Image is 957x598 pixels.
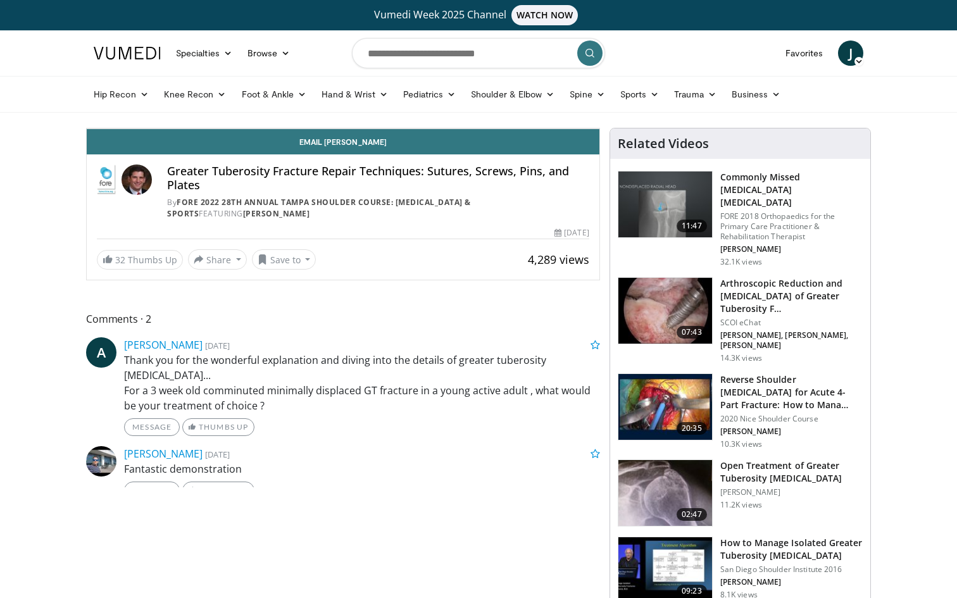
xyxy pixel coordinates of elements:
[618,171,712,237] img: b2c65235-e098-4cd2-ab0f-914df5e3e270.150x105_q85_crop-smart_upscale.jpg
[677,220,707,232] span: 11:47
[618,459,863,526] a: 02:47 Open Treatment of Greater Tuberosity [MEDICAL_DATA] [PERSON_NAME] 11.2K views
[720,427,863,437] p: [PERSON_NAME]
[463,82,562,107] a: Shoulder & Elbow
[86,337,116,368] a: A
[720,330,863,351] p: [PERSON_NAME], [PERSON_NAME], [PERSON_NAME]
[86,446,116,477] img: Avatar
[720,459,863,485] h3: Open Treatment of Greater Tuberosity [MEDICAL_DATA]
[124,352,600,413] p: Thank you for the wonderful explanation and diving into the details of greater tuberosity [MEDICA...
[720,487,863,497] p: [PERSON_NAME]
[720,439,762,449] p: 10.3K views
[838,40,863,66] a: J
[182,418,254,436] a: Thumbs Up
[666,82,724,107] a: Trauma
[188,249,247,270] button: Share
[396,82,463,107] a: Pediatrics
[167,165,589,192] h4: Greater Tuberosity Fracture Repair Techniques: Sutures, Screws, Pins, and Plates
[167,197,471,219] a: FORE 2022 28th Annual Tampa Shoulder Course: [MEDICAL_DATA] & Sports
[94,47,161,59] img: VuMedi Logo
[720,244,863,254] p: [PERSON_NAME]
[352,38,605,68] input: Search topics, interventions
[240,40,298,66] a: Browse
[618,136,709,151] h4: Related Videos
[724,82,789,107] a: Business
[618,171,863,267] a: 11:47 Commonly Missed [MEDICAL_DATA] [MEDICAL_DATA] FORE 2018 Orthopaedics for the Primary Care P...
[86,311,600,327] span: Comments 2
[314,82,396,107] a: Hand & Wrist
[720,257,762,267] p: 32.1K views
[778,40,830,66] a: Favorites
[720,500,762,510] p: 11.2K views
[677,508,707,521] span: 02:47
[720,171,863,209] h3: Commonly Missed [MEDICAL_DATA] [MEDICAL_DATA]
[205,449,230,460] small: [DATE]
[243,208,310,219] a: [PERSON_NAME]
[618,373,863,449] a: 20:35 Reverse Shoulder [MEDICAL_DATA] for Acute 4-Part Fracture: How to Mana… 2020 Nice Shoulder ...
[677,585,707,597] span: 09:23
[677,422,707,435] span: 20:35
[511,5,579,25] span: WATCH NOW
[720,353,762,363] p: 14.3K views
[167,197,589,220] div: By FEATURING
[168,40,240,66] a: Specialties
[528,252,589,267] span: 4,289 views
[720,414,863,424] p: 2020 Nice Shoulder Course
[677,326,707,339] span: 07:43
[720,537,863,562] h3: How to Manage Isolated Greater Tuberosity [MEDICAL_DATA]
[618,374,712,440] img: f986402b-3e48-401f-842a-2c1fdc6edc35.150x105_q85_crop-smart_upscale.jpg
[720,577,863,587] p: [PERSON_NAME]
[156,82,234,107] a: Knee Recon
[97,250,183,270] a: 32 Thumbs Up
[124,461,600,477] p: Fantastic demonstration
[618,460,712,526] img: 137862_0000_1.png.150x105_q85_crop-smart_upscale.jpg
[618,278,712,344] img: 274878_0001_1.png.150x105_q85_crop-smart_upscale.jpg
[554,227,589,239] div: [DATE]
[205,340,230,351] small: [DATE]
[720,277,863,315] h3: Arthroscopic Reduction and [MEDICAL_DATA] of Greater Tuberosity F…
[613,82,667,107] a: Sports
[115,254,125,266] span: 32
[720,318,863,328] p: SCOI eChat
[720,564,863,575] p: San Diego Shoulder Institute 2016
[124,418,180,436] a: Message
[87,129,599,154] a: Email [PERSON_NAME]
[618,277,863,363] a: 07:43 Arthroscopic Reduction and [MEDICAL_DATA] of Greater Tuberosity F… SCOI eChat [PERSON_NAME]...
[562,82,612,107] a: Spine
[182,482,254,499] a: Thumbs Up
[252,249,316,270] button: Save to
[86,82,156,107] a: Hip Recon
[124,482,180,499] a: Message
[720,373,863,411] h3: Reverse Shoulder [MEDICAL_DATA] for Acute 4-Part Fracture: How to Mana…
[720,211,863,242] p: FORE 2018 Orthopaedics for the Primary Care Practitioner & Rehabilitation Therapist
[124,338,203,352] a: [PERSON_NAME]
[234,82,315,107] a: Foot & Ankle
[97,165,116,195] img: FORE 2022 28th Annual Tampa Shoulder Course: Arthroplasty & Sports
[124,447,203,461] a: [PERSON_NAME]
[96,5,861,25] a: Vumedi Week 2025 ChannelWATCH NOW
[122,165,152,195] img: Avatar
